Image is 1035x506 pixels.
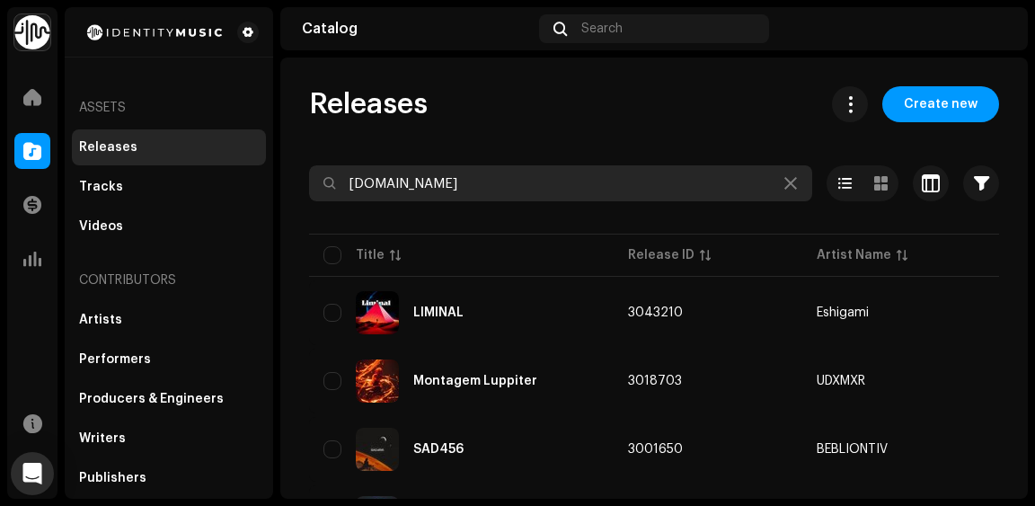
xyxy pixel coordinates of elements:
div: Writers [79,431,126,446]
div: Tracks [79,180,123,194]
div: Publishers [79,471,146,485]
re-a-nav-header: Contributors [72,259,266,302]
re-m-nav-item: Videos [72,209,266,244]
div: UDXMXR [817,375,865,387]
span: 3018703 [628,375,682,387]
div: BEBLIONTIV [817,443,888,456]
span: Create new [904,86,977,122]
span: Releases [309,86,428,122]
img: 10a4005b-37a3-47db-b171-f2bec826c5f7 [356,428,399,471]
div: Artists [79,313,122,327]
div: Releases [79,140,137,155]
re-m-nav-item: Performers [72,342,266,377]
re-m-nav-item: Tracks [72,169,266,205]
img: 2d8271db-5505-4223-b535-acbbe3973654 [79,22,230,43]
div: Open Intercom Messenger [11,452,54,495]
re-m-nav-item: Releases [72,129,266,165]
div: Performers [79,352,151,367]
div: Catalog [302,22,532,36]
re-m-nav-item: Publishers [72,460,266,496]
input: Search [309,165,812,201]
div: Eshigami [817,306,869,319]
img: 352b7ab3-9c02-4c1a-b183-efb4c443ac6b [977,14,1006,43]
span: 3001650 [628,443,683,456]
span: 3043210 [628,306,683,319]
span: Search [581,22,623,36]
div: Release ID [628,246,694,264]
re-a-nav-header: Assets [72,86,266,129]
img: 7d08cce2-29f0-45a2-819d-bc81ef62e74d [356,360,399,403]
img: 6fa8e335-c52b-4d17-91fb-ab2fe9c3618c [356,291,399,334]
div: Artist Name [817,246,891,264]
span: Eshigami [817,306,977,319]
div: LIMINAL [413,306,464,319]
div: Title [356,246,385,264]
re-m-nav-item: Artists [72,302,266,338]
div: Videos [79,219,123,234]
re-m-nav-item: Producers & Engineers [72,381,266,417]
span: BEBLIONTIV [817,443,977,456]
span: UDXMXR [817,375,977,387]
img: 0f74c21f-6d1c-4dbc-9196-dbddad53419e [14,14,50,50]
div: Montagem Luppiter [413,375,537,387]
re-m-nav-item: Writers [72,421,266,457]
div: SAD456 [413,443,464,456]
button: Create new [882,86,999,122]
div: Producers & Engineers [79,392,224,406]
